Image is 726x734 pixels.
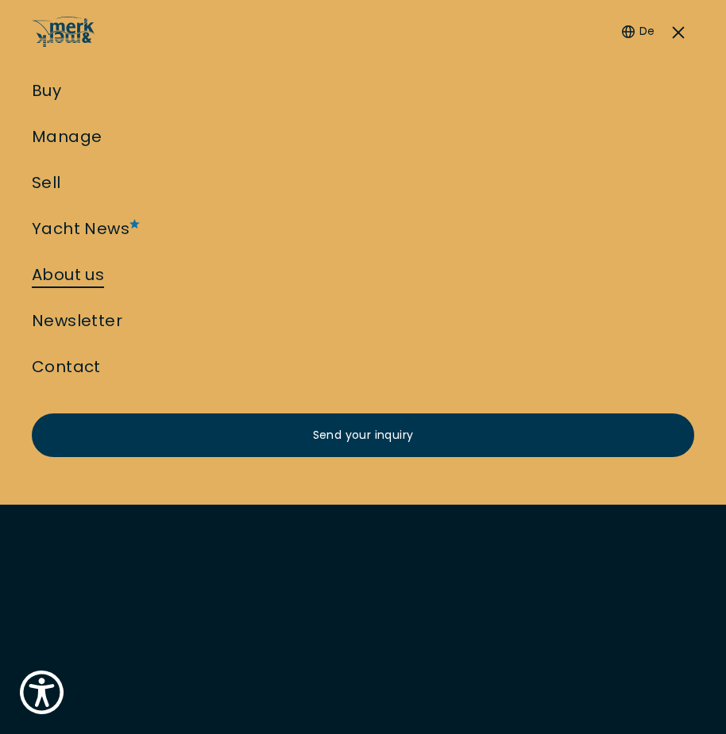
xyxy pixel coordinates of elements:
[32,125,102,148] a: Manage
[32,217,129,240] a: Yacht News
[32,171,61,194] a: Sell
[32,309,122,332] a: Newsletter
[16,667,68,718] button: Show Accessibility Preferences
[32,34,95,52] a: /
[622,16,655,48] button: De
[32,355,101,378] a: Contact
[32,263,104,286] a: About us
[313,428,414,444] span: Send your inquiry
[32,413,694,457] a: Send your inquiry
[662,16,694,48] button: Send your inquiry
[32,79,61,102] a: Buy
